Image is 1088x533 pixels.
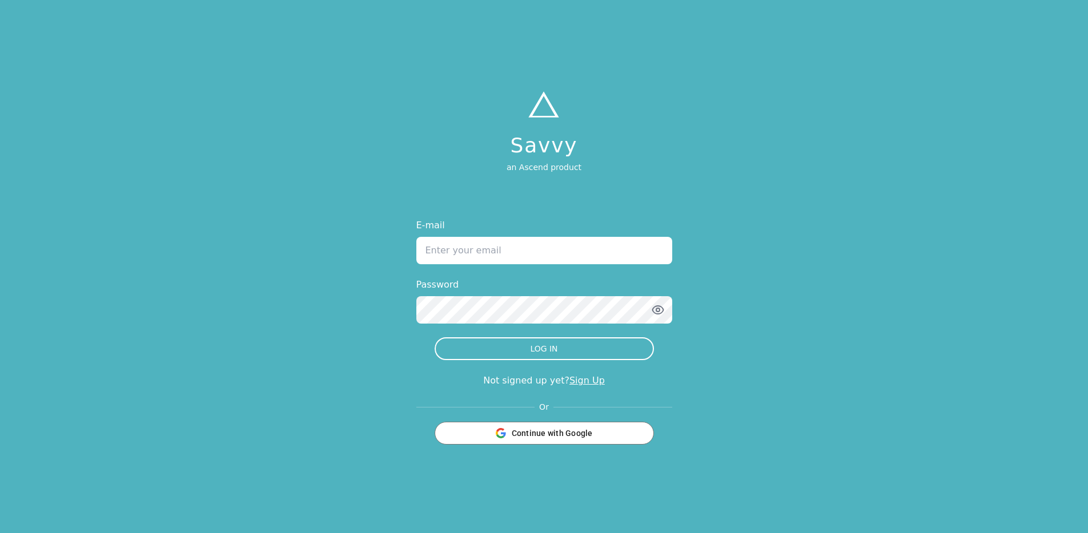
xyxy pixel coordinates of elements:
[416,237,672,264] input: Enter your email
[416,219,672,232] label: E-mail
[507,134,581,157] h1: Savvy
[435,422,654,445] button: Continue with Google
[507,161,581,173] p: an Ascend product
[416,278,672,292] label: Password
[435,337,654,360] button: LOG IN
[569,375,605,386] a: Sign Up
[535,401,553,413] span: Or
[483,375,569,386] span: Not signed up yet?
[512,427,593,439] span: Continue with Google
